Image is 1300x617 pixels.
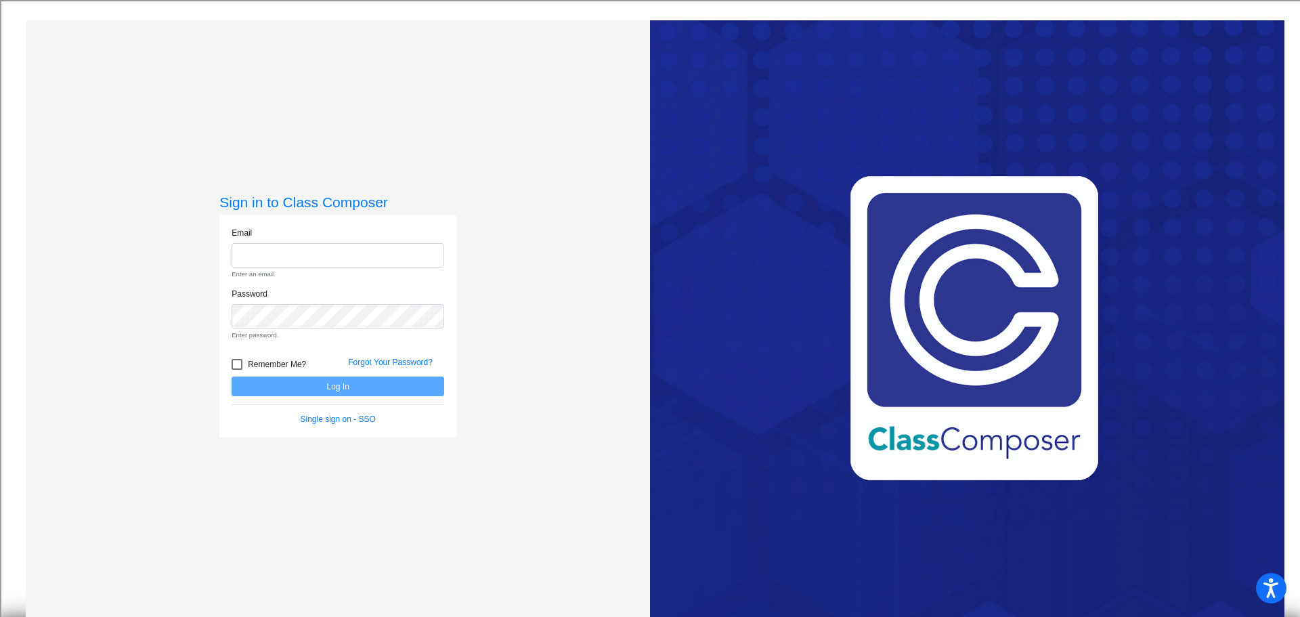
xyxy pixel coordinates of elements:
span: Remember Me? [248,356,306,373]
small: Enter password. [232,331,444,340]
button: Log In [232,377,444,396]
a: Single sign on - SSO [301,414,376,424]
h3: Sign in to Class Composer [219,194,456,211]
a: Forgot Your Password? [348,358,433,367]
label: Password [232,288,267,300]
label: Email [232,227,252,239]
small: Enter an email. [232,270,444,279]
